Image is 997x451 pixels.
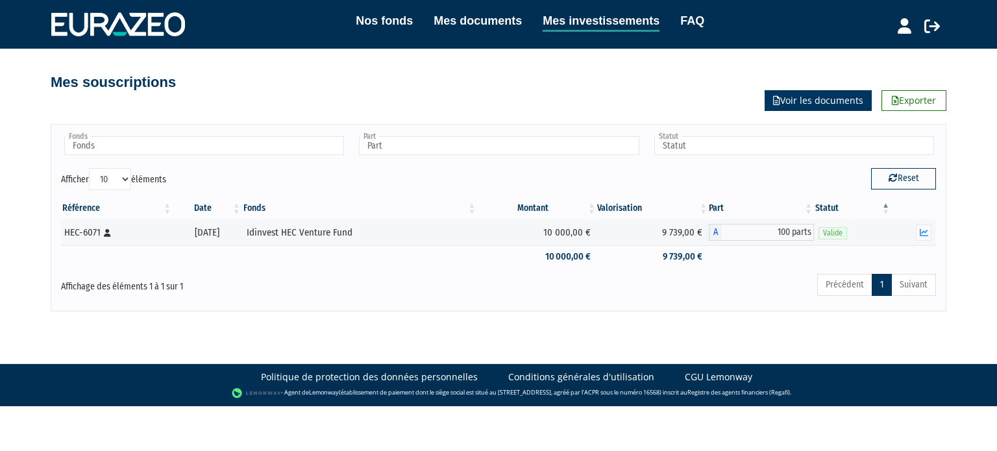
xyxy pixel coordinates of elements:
[872,274,892,296] a: 1
[242,197,478,219] th: Fonds: activer pour trier la colonne par ordre croissant
[478,219,597,245] td: 10 000,00 €
[309,388,339,396] a: Lemonway
[61,273,414,293] div: Affichage des éléments 1 à 1 sur 1
[478,197,597,219] th: Montant: activer pour trier la colonne par ordre croissant
[765,90,872,111] a: Voir les documents
[685,371,752,384] a: CGU Lemonway
[881,90,946,111] a: Exporter
[51,12,185,36] img: 1732889491-logotype_eurazeo_blanc_rvb.png
[247,226,473,239] div: Idinvest HEC Venture Fund
[434,12,522,30] a: Mes documents
[261,371,478,384] a: Politique de protection des données personnelles
[61,197,173,219] th: Référence : activer pour trier la colonne par ordre croissant
[173,197,242,219] th: Date: activer pour trier la colonne par ordre croissant
[597,197,709,219] th: Valorisation: activer pour trier la colonne par ordre croissant
[61,168,166,190] label: Afficher éléments
[680,12,704,30] a: FAQ
[891,274,936,296] a: Suivant
[709,197,814,219] th: Part: activer pour trier la colonne par ordre croissant
[478,245,597,268] td: 10 000,00 €
[543,12,659,32] a: Mes investissements
[89,168,131,190] select: Afficheréléments
[51,75,176,90] h4: Mes souscriptions
[232,387,282,400] img: logo-lemonway.png
[819,227,847,239] span: Valide
[709,224,722,241] span: A
[104,229,111,237] i: [Français] Personne physique
[356,12,413,30] a: Nos fonds
[722,224,814,241] span: 100 parts
[597,245,709,268] td: 9 739,00 €
[814,197,891,219] th: Statut : activer pour trier la colonne par ordre d&eacute;croissant
[871,168,936,189] button: Reset
[687,388,790,396] a: Registre des agents financiers (Regafi)
[709,224,814,241] div: A - Idinvest HEC Venture Fund
[597,219,709,245] td: 9 739,00 €
[13,387,984,400] div: - Agent de (établissement de paiement dont le siège social est situé au [STREET_ADDRESS], agréé p...
[177,226,238,239] div: [DATE]
[64,226,168,239] div: HEC-6071
[508,371,654,384] a: Conditions générales d'utilisation
[817,274,872,296] a: Précédent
